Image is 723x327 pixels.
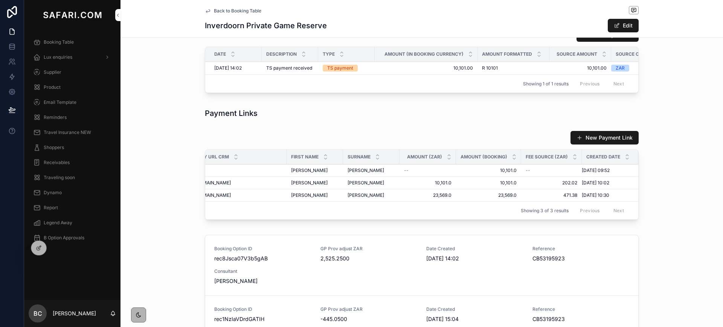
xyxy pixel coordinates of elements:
[532,315,630,323] span: CB53195923
[29,50,116,64] a: Lux enquiries
[482,51,532,57] span: Amount formatted
[266,51,297,57] span: Description
[384,51,464,57] span: Amount (in Booking Currency)
[461,154,507,160] span: Amount (booking)
[266,65,314,71] a: TS payment received
[29,171,116,184] a: Traveling soon
[29,35,116,49] a: Booking Table
[521,208,569,214] span: Showing 3 of 3 results
[205,8,261,14] a: Back to Booking Table
[44,160,70,166] span: Receivables
[426,315,523,323] span: [DATE] 15:04
[570,131,639,144] button: New Payment Link
[29,96,116,109] a: Email Template
[53,310,96,317] p: [PERSON_NAME]
[291,167,328,173] span: [PERSON_NAME]
[320,315,418,323] span: -445.0500
[348,167,384,173] span: [PERSON_NAME]
[182,154,229,160] span: TurnStay URL CRM
[44,144,64,151] span: Shoppers
[526,192,577,198] span: 471.38
[348,192,384,198] span: [PERSON_NAME]
[582,180,609,186] span: [DATE] 10:02
[205,20,327,31] h1: Inverdoorn Private Game Reserve
[348,154,371,160] span: Surname
[214,268,311,274] span: Consultant
[29,186,116,199] a: Dynamo
[29,81,116,94] a: Product
[426,246,523,252] span: Date Created
[44,69,61,75] span: Supplier
[214,65,242,71] span: [DATE] 14:02
[44,114,67,120] span: Reminders
[461,167,517,173] span: 10,101.0
[29,126,116,139] a: Travel Insurance NEW
[379,65,473,71] span: 10,101.00
[214,315,311,323] span: rec1NzIaVDrdGATIH
[611,65,659,71] a: ZAR
[291,192,328,198] span: [PERSON_NAME]
[44,129,91,135] span: Travel Insurance NEW
[482,65,498,71] span: R 10101
[29,216,116,230] a: Legend Away
[404,192,451,198] span: 23,569.0
[554,65,607,71] a: 10,101.00
[616,51,654,57] span: Source Currency
[320,306,418,312] span: GP Prov adjust ZAR
[482,65,545,71] a: R 10101
[44,205,58,211] span: Report
[41,9,103,21] img: App logo
[532,306,630,312] span: Reference
[557,51,597,57] span: Source Amount
[461,192,517,198] span: 23,569.0
[44,220,72,226] span: Legend Away
[523,81,569,87] span: Showing 1 of 1 results
[29,156,116,169] a: Receivables
[29,65,116,79] a: Supplier
[320,255,418,262] span: 2,525.2500
[526,180,577,186] span: 202.02
[526,167,530,173] span: --
[532,255,630,262] span: CB53195923
[214,255,311,262] span: rec8Jsca07V3b5gAB
[266,65,312,71] span: TS payment received
[182,180,231,186] span: [URL][DOMAIN_NAME]
[214,8,261,14] span: Back to Booking Table
[214,65,257,71] a: [DATE] 14:02
[29,231,116,245] a: B Option Approvals
[29,201,116,214] a: Report
[616,65,625,71] div: ZAR
[214,306,311,312] span: Booking Option ID
[44,84,61,90] span: Product
[526,154,568,160] span: Fee Source (ZAR)
[348,180,384,186] span: [PERSON_NAME]
[320,246,418,252] span: GP Prov adjust ZAR
[34,309,42,318] span: BC
[323,65,370,71] a: TS payment
[44,235,84,241] span: B Option Approvals
[291,180,328,186] span: [PERSON_NAME]
[426,255,523,262] span: [DATE] 14:02
[323,51,335,57] span: Type
[586,154,620,160] span: Created Date
[461,180,517,186] span: 10,101.0
[532,246,630,252] span: Reference
[214,51,226,57] span: Date
[29,141,116,154] a: Shoppers
[214,277,311,285] span: [PERSON_NAME]
[29,111,116,124] a: Reminders
[608,19,639,32] button: Edit
[44,99,76,105] span: Email Template
[24,30,120,254] div: scrollable content
[44,175,75,181] span: Traveling soon
[44,54,72,60] span: Lux enquiries
[582,167,610,173] span: [DATE] 09:52
[291,154,319,160] span: First Name
[182,192,231,198] span: [URL][DOMAIN_NAME]
[44,39,74,45] span: Booking Table
[426,306,523,312] span: Date Created
[404,167,409,173] span: --
[404,180,451,186] span: 10,101.0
